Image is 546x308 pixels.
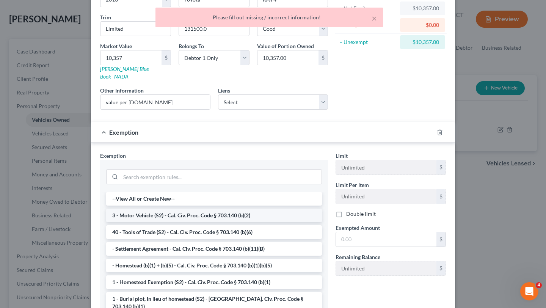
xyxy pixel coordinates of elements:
[336,189,436,204] input: --
[536,282,542,288] span: 4
[100,42,132,50] label: Market Value
[106,242,322,256] li: - Settlement Agreement - Cal. Civ. Proc. Code § 703.140 (b)(11)(B)
[106,275,322,289] li: 1 - Homestead Exemption (S2) - Cal. Civ. Proc. Code § 703.140 (b)(1)
[436,160,446,174] div: $
[336,152,348,159] span: Limit
[109,129,138,136] span: Exemption
[336,232,436,247] input: 0.00
[336,253,380,261] label: Remaining Balance
[218,86,230,94] label: Liens
[106,259,322,272] li: - Homestead (b)(1) + (b)(5) - Cal. Civ. Proc. Code § 703.140 (b)(1)(b)(5)
[372,14,377,23] button: ×
[406,38,439,46] div: $10,357.00
[179,43,204,49] span: Belongs To
[100,66,149,80] a: [PERSON_NAME] Blue Book
[100,95,210,109] input: (optional)
[257,42,314,50] label: Value of Portion Owned
[406,5,439,12] div: $10,357.00
[436,232,446,247] div: $
[162,50,171,65] div: $
[100,152,126,159] span: Exemption
[318,50,328,65] div: $
[114,73,129,80] a: NADA
[257,50,318,65] input: 0.00
[121,170,322,184] input: Search exemption rules...
[336,261,436,276] input: --
[336,160,436,174] input: --
[346,210,376,218] label: Double limit
[339,5,397,12] div: = Net Equity
[106,225,322,239] li: 40 - Tools of Trade (S2) - Cal. Civ. Proc. Code § 703.140 (b)(6)
[436,261,446,276] div: $
[106,192,322,206] li: --View All or Create New--
[336,225,380,231] span: Exempted Amount
[162,14,377,21] div: Please fill out missing / incorrect information!
[106,209,322,222] li: 3 - Motor Vehicle (S2) - Cal. Civ. Proc. Code § 703.140 (b)(2)
[436,189,446,204] div: $
[339,38,397,46] div: = Unexempt
[100,86,144,94] label: Other Information
[520,282,538,300] iframe: Intercom live chat
[100,50,162,65] input: 0.00
[336,181,369,189] label: Limit Per Item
